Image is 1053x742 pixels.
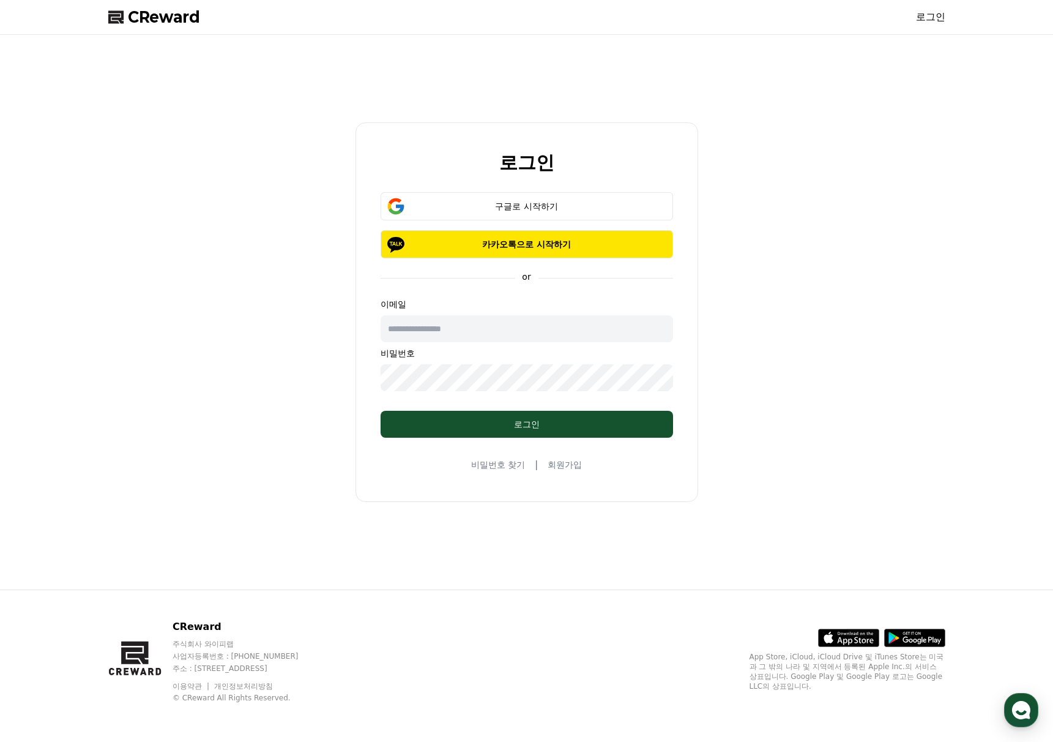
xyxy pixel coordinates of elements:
[398,238,655,250] p: 카카오톡으로 시작하기
[471,459,525,471] a: 비밀번호 찾기
[173,664,322,673] p: 주소 : [STREET_ADDRESS]
[173,693,322,703] p: © CReward All Rights Reserved.
[173,682,211,691] a: 이용약관
[128,7,200,27] span: CReward
[214,682,273,691] a: 개인정보처리방침
[173,639,322,649] p: 주식회사 와이피랩
[381,192,673,220] button: 구글로 시작하기
[173,651,322,661] p: 사업자등록번호 : [PHONE_NUMBER]
[39,407,46,416] span: 홈
[750,652,945,691] p: App Store, iCloud, iCloud Drive 및 iTunes Store는 미국과 그 밖의 나라 및 지역에서 등록된 Apple Inc.의 서비스 상표입니다. Goo...
[189,407,204,416] span: 설정
[515,271,538,283] p: or
[398,200,655,212] div: 구글로 시작하기
[173,620,322,634] p: CReward
[381,230,673,258] button: 카카오톡으로 시작하기
[381,298,673,310] p: 이메일
[405,418,649,430] div: 로그인
[81,388,158,419] a: 대화
[535,457,538,472] span: |
[112,407,127,417] span: 대화
[108,7,200,27] a: CReward
[916,10,945,24] a: 로그인
[548,459,582,471] a: 회원가입
[499,152,554,173] h2: 로그인
[381,411,673,438] button: 로그인
[158,388,235,419] a: 설정
[4,388,81,419] a: 홈
[381,347,673,359] p: 비밀번호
